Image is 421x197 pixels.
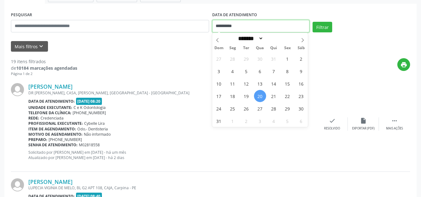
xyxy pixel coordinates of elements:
span: Agosto 12, 2025 [240,77,252,90]
span: Agosto 28, 2025 [268,102,280,115]
span: Agosto 21, 2025 [268,90,280,102]
button: Filtrar [313,22,332,32]
input: Year [263,35,284,42]
div: Resolvido [324,126,340,131]
img: img [11,83,24,96]
span: Agosto 30, 2025 [295,102,307,115]
span: Setembro 1, 2025 [227,115,239,127]
i: check [329,117,336,124]
div: Mais ações [386,126,403,131]
span: [DATE] 08:20 [76,98,102,105]
i: print [400,61,407,68]
span: Setembro 3, 2025 [254,115,266,127]
div: DR [PERSON_NAME], CASA, [PERSON_NAME], [GEOGRAPHIC_DATA] - [GEOGRAPHIC_DATA] [28,90,317,96]
i: keyboard_arrow_down [38,43,45,50]
span: Sex [280,46,294,50]
span: Odo.- Dentisteria [77,126,108,132]
span: M02818558 [79,142,100,148]
span: Agosto 20, 2025 [254,90,266,102]
div: Exportar (PDF) [352,126,375,131]
div: de [11,65,77,71]
b: Item de agendamento: [28,126,76,132]
span: Julho 27, 2025 [213,53,225,65]
b: Motivo de agendamento: [28,132,83,137]
span: C e K Odontologia [74,105,106,110]
span: Agosto 17, 2025 [213,90,225,102]
span: Setembro 5, 2025 [281,115,294,127]
strong: 10184 marcações agendadas [16,65,77,71]
span: Agosto 29, 2025 [281,102,294,115]
span: Agosto 9, 2025 [295,65,307,77]
span: Ter [239,46,253,50]
span: Agosto 31, 2025 [213,115,225,127]
span: Qui [267,46,280,50]
div: Página 1 de 2 [11,71,77,77]
span: Agosto 5, 2025 [240,65,252,77]
b: Data de atendimento: [28,99,75,104]
span: Cybelle Lira [84,121,105,126]
span: Agosto 7, 2025 [268,65,280,77]
b: Profissional executante: [28,121,83,126]
span: Julho 31, 2025 [268,53,280,65]
span: Julho 29, 2025 [240,53,252,65]
span: Seg [226,46,239,50]
span: Dom [212,46,226,50]
span: Agosto 25, 2025 [227,102,239,115]
button: print [397,58,410,71]
span: Agosto 19, 2025 [240,90,252,102]
div: 19 itens filtrados [11,58,77,65]
span: [PHONE_NUMBER] [49,137,82,142]
span: Agosto 14, 2025 [268,77,280,90]
i: insert_drive_file [360,117,367,124]
img: img [11,178,24,191]
label: PESQUISAR [11,10,32,20]
span: Julho 28, 2025 [227,53,239,65]
span: Agosto 15, 2025 [281,77,294,90]
span: Agosto 3, 2025 [213,65,225,77]
b: Senha de atendimento: [28,142,78,148]
span: Agosto 22, 2025 [281,90,294,102]
i:  [391,117,398,124]
a: [PERSON_NAME] [28,178,73,185]
span: Credenciada [41,115,64,121]
b: Unidade executante: [28,105,72,110]
span: Agosto 24, 2025 [213,102,225,115]
b: Telefone da clínica: [28,110,71,115]
select: Month [236,35,264,42]
span: Agosto 10, 2025 [213,77,225,90]
a: [PERSON_NAME] [28,83,73,90]
span: Não informado [84,132,111,137]
span: Agosto 1, 2025 [281,53,294,65]
span: Agosto 27, 2025 [254,102,266,115]
span: Agosto 6, 2025 [254,65,266,77]
span: Agosto 13, 2025 [254,77,266,90]
button: Mais filtroskeyboard_arrow_down [11,41,48,52]
span: [PHONE_NUMBER] [73,110,106,115]
span: Setembro 2, 2025 [240,115,252,127]
b: Preparo: [28,137,47,142]
span: Agosto 26, 2025 [240,102,252,115]
span: Agosto 4, 2025 [227,65,239,77]
span: Agosto 18, 2025 [227,90,239,102]
span: Agosto 23, 2025 [295,90,307,102]
p: Solicitado por [PERSON_NAME] em [DATE] - há um mês Atualizado por [PERSON_NAME] em [DATE] - há 2 ... [28,150,317,160]
span: Qua [253,46,267,50]
span: Sáb [294,46,308,50]
span: Setembro 6, 2025 [295,115,307,127]
span: Agosto 8, 2025 [281,65,294,77]
span: Agosto 16, 2025 [295,77,307,90]
span: Agosto 11, 2025 [227,77,239,90]
div: LUPECIA VIGINIA DE MELO, BL G2 APT 108, CAJA, Carpina - PE [28,185,317,190]
span: Julho 30, 2025 [254,53,266,65]
b: Rede: [28,115,39,121]
span: Agosto 2, 2025 [295,53,307,65]
label: DATA DE ATENDIMENTO [212,10,257,20]
span: Setembro 4, 2025 [268,115,280,127]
